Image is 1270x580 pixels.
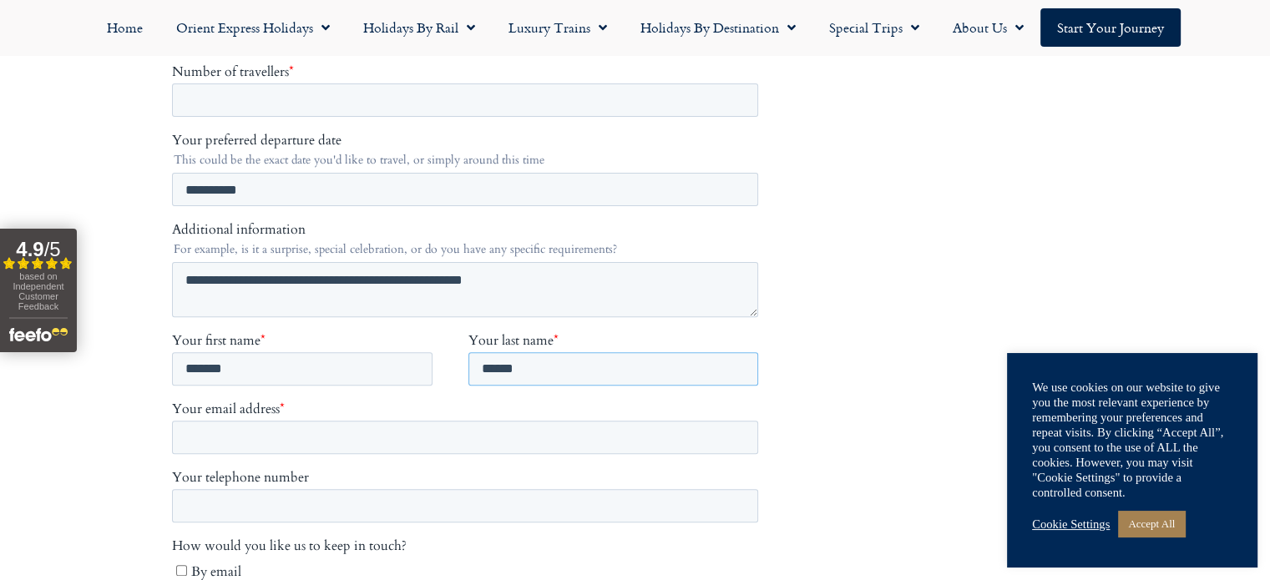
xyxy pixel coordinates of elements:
a: Start your Journey [1040,8,1181,47]
a: Cookie Settings [1032,517,1110,532]
a: Holidays by Rail [347,8,492,47]
a: Home [90,8,159,47]
a: Special Trips [812,8,936,47]
nav: Menu [8,8,1262,47]
div: We use cookies on our website to give you the most relevant experience by remembering your prefer... [1032,380,1232,500]
a: Luxury Trains [492,8,624,47]
a: Orient Express Holidays [159,8,347,47]
a: About Us [936,8,1040,47]
a: Holidays by Destination [624,8,812,47]
a: Accept All [1118,511,1185,537]
span: Your last name [296,373,382,391]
